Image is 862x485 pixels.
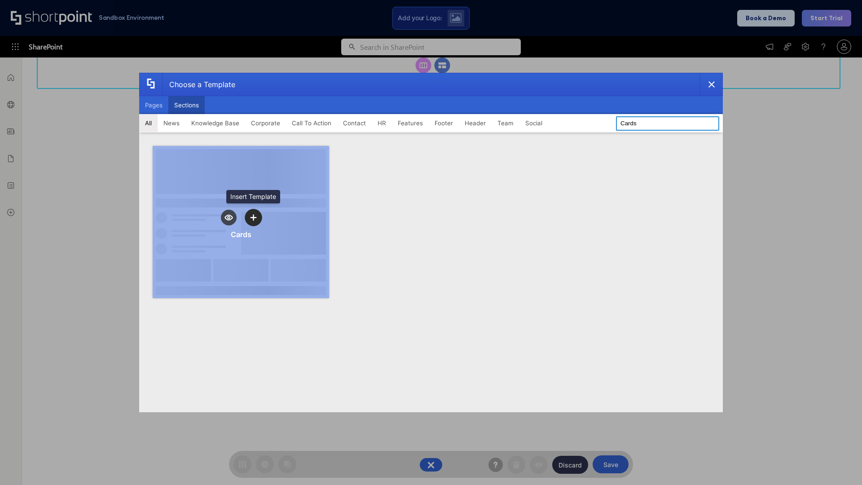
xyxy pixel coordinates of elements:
button: All [139,114,158,132]
button: HR [372,114,392,132]
button: News [158,114,185,132]
button: Header [459,114,492,132]
button: Pages [139,96,168,114]
button: Features [392,114,429,132]
iframe: Chat Widget [817,442,862,485]
button: Call To Action [286,114,337,132]
button: Sections [168,96,205,114]
div: Choose a Template [162,73,235,96]
button: Footer [429,114,459,132]
input: Search [616,116,719,131]
button: Team [492,114,519,132]
button: Knowledge Base [185,114,245,132]
div: Cards [231,230,251,239]
div: template selector [139,73,723,412]
button: Social [519,114,548,132]
button: Corporate [245,114,286,132]
button: Contact [337,114,372,132]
